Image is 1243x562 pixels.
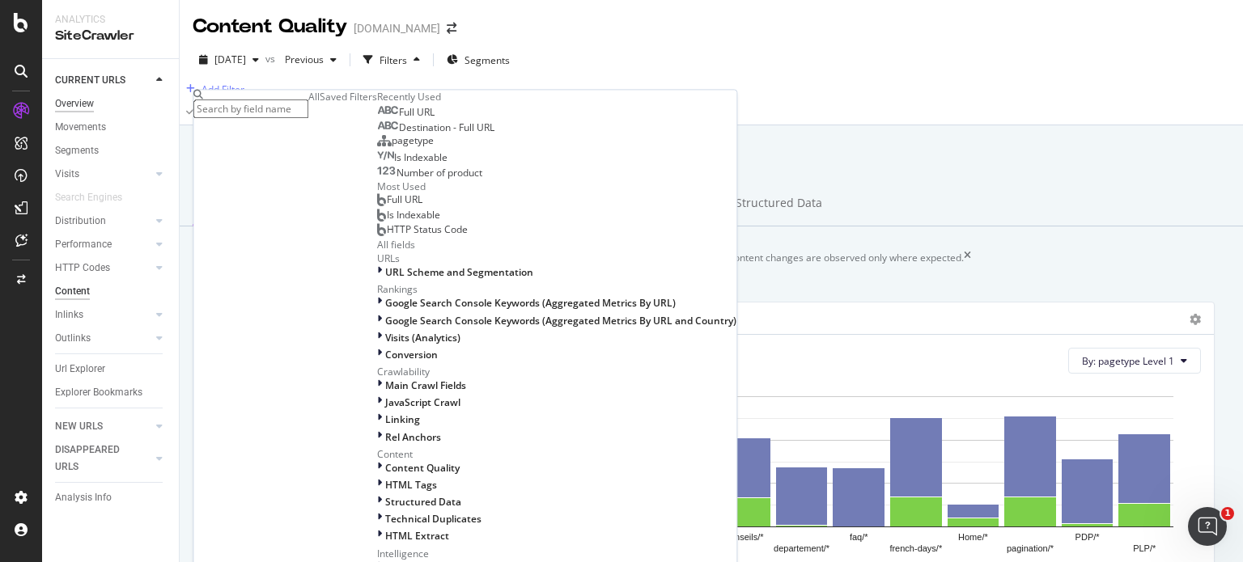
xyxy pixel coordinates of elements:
[399,106,435,120] span: Full URL
[55,442,137,475] div: DISAPPEARED URLS
[55,418,151,435] a: NEW URLS
[385,379,466,393] span: Main Crawl Fields
[377,365,736,378] div: Crawlability
[377,547,736,560] div: Intelligence
[55,384,168,401] a: Explorer Bookmarks
[385,530,449,543] span: HTML Extract
[1068,348,1201,374] button: By: pagetype Level 1
[392,134,434,148] span: pagetype
[320,90,377,104] div: Saved Filters
[55,306,151,323] a: Inlinks
[377,447,736,461] div: Content
[385,396,460,410] span: JavaScript Crawl
[385,461,460,475] span: Content Quality
[55,418,103,435] div: NEW URLS
[1188,507,1227,546] iframe: Intercom live chat
[55,27,166,45] div: SiteCrawler
[850,533,868,543] text: faq/*
[55,306,83,323] div: Inlinks
[465,53,510,67] span: Segments
[55,213,106,230] div: Distribution
[55,72,151,89] a: CURRENT URLS
[193,99,308,118] input: Search by field name
[55,361,105,378] div: Url Explorer
[1133,544,1156,554] text: PLP/*
[55,236,151,253] a: Performance
[214,53,246,66] span: 2025 Sep. 4th
[377,238,736,251] div: All fields
[55,330,151,347] a: Outlinks
[1221,507,1234,520] span: 1
[1075,533,1101,543] text: PDP/*
[385,430,441,444] span: Rel Anchors
[399,121,494,135] span: Destination - Full URL
[725,533,764,543] text: conseils/*
[380,53,407,67] div: Filters
[387,208,440,222] span: Is Indexable
[397,167,482,180] span: Number of product
[55,95,168,112] a: Overview
[55,384,142,401] div: Explorer Bookmarks
[55,119,106,136] div: Movements
[55,166,151,183] a: Visits
[774,544,830,554] text: departement/*
[387,193,422,207] span: Full URL
[357,47,426,73] button: Filters
[55,283,90,300] div: Content
[55,189,122,206] div: Search Engines
[55,489,168,506] a: Analysis Info
[385,297,676,311] span: Google Search Console Keywords (Aggregated Metrics By URL)
[193,47,265,73] button: [DATE]
[447,23,456,34] div: arrow-right-arrow-left
[1007,544,1054,554] text: pagination/*
[377,180,736,194] div: Most Used
[202,82,244,96] div: Add Filter
[180,79,244,99] button: Add Filter
[278,53,324,66] span: Previous
[55,236,112,253] div: Performance
[1190,314,1201,325] div: gear
[55,95,94,112] div: Overview
[55,142,99,159] div: Segments
[440,47,516,73] button: Segments
[55,142,168,159] a: Segments
[55,166,79,183] div: Visits
[385,314,736,327] span: Google Search Console Keywords (Aggregated Metrics By URL and Country)
[265,52,278,65] span: vs
[385,266,533,280] span: URL Scheme and Segmentation
[387,222,468,236] span: HTTP Status Code
[55,119,168,136] a: Movements
[958,533,988,543] text: Home/*
[55,330,91,347] div: Outlinks
[55,442,151,475] a: DISAPPEARED URLS
[55,72,125,89] div: CURRENT URLS
[385,331,460,344] span: Visits (Analytics)
[377,90,736,104] div: Recently Used
[55,361,168,378] a: Url Explorer
[385,413,420,427] span: Linking
[55,260,151,277] a: HTTP Codes
[55,13,166,27] div: Analytics
[55,260,110,277] div: HTTP Codes
[193,13,347,40] div: Content Quality
[377,251,736,265] div: URLs
[55,189,138,206] a: Search Engines
[385,478,437,492] span: HTML Tags
[55,213,151,230] a: Distribution
[55,489,112,506] div: Analysis Info
[377,283,736,297] div: Rankings
[723,182,835,226] div: Structured Data
[394,151,448,165] span: Is Indexable
[55,283,168,300] a: Content
[1082,354,1174,368] span: By: pagetype Level 1
[308,90,320,104] div: All
[385,348,438,361] span: Conversion
[385,495,461,509] span: Structured Data
[385,513,482,526] span: Technical Duplicates
[278,47,343,73] button: Previous
[180,99,227,125] button: Apply
[889,544,943,554] text: french-days/*
[354,20,440,36] div: [DOMAIN_NAME]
